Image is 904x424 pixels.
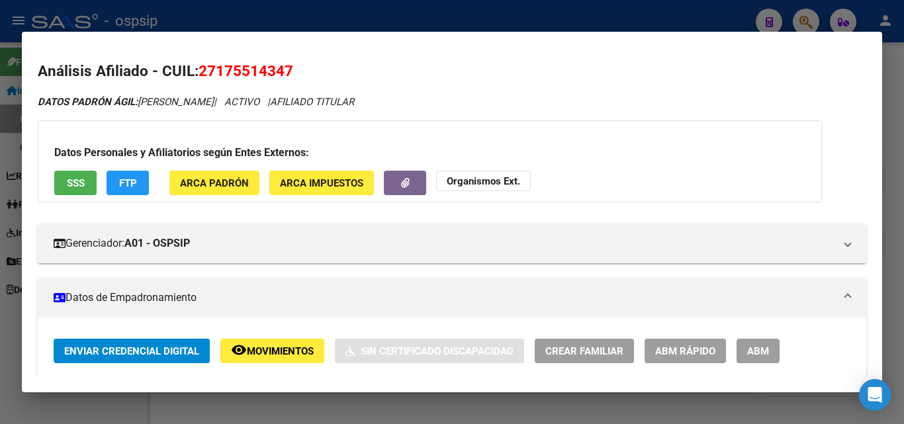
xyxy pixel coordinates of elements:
span: AFILIADO TITULAR [270,96,354,108]
span: Sin Certificado Discapacidad [361,345,514,357]
span: ARCA Padrón [180,177,249,189]
span: Movimientos [247,345,314,357]
mat-panel-title: Gerenciador: [54,235,835,251]
span: 27175514347 [199,62,293,79]
button: Sin Certificado Discapacidad [335,339,524,363]
span: SSS [67,177,85,189]
button: ABM Rápido [645,339,726,363]
div: Open Intercom Messenger [859,379,891,411]
mat-expansion-panel-header: Gerenciador:A01 - OSPSIP [38,224,866,263]
i: | ACTIVO | [38,96,354,108]
button: ABM [737,339,780,363]
span: [PERSON_NAME] [38,96,214,108]
button: SSS [54,171,97,195]
button: ARCA Impuestos [269,171,374,195]
span: Enviar Credencial Digital [64,345,199,357]
mat-panel-title: Datos de Empadronamiento [54,290,835,306]
button: Crear Familiar [535,339,634,363]
mat-icon: remove_red_eye [231,342,247,358]
button: ARCA Padrón [169,171,259,195]
h2: Análisis Afiliado - CUIL: [38,60,866,83]
span: Crear Familiar [545,345,623,357]
h3: Datos Personales y Afiliatorios según Entes Externos: [54,145,805,161]
strong: A01 - OSPSIP [124,235,190,251]
span: FTP [119,177,137,189]
button: Organismos Ext. [436,171,531,191]
span: ARCA Impuestos [280,177,363,189]
span: ABM Rápido [655,345,715,357]
button: Enviar Credencial Digital [54,339,210,363]
button: FTP [107,171,149,195]
strong: Organismos Ext. [447,175,520,187]
strong: DATOS PADRÓN ÁGIL: [38,96,138,108]
button: Movimientos [220,339,324,363]
mat-expansion-panel-header: Datos de Empadronamiento [38,278,866,318]
span: ABM [747,345,769,357]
